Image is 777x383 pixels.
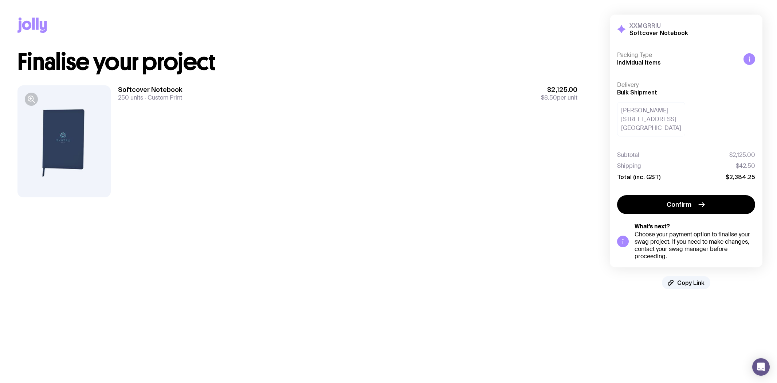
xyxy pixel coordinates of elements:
[541,94,557,101] span: $8.50
[541,94,577,101] span: per unit
[677,279,705,286] span: Copy Link
[629,22,688,29] h3: XXMGRRIU
[17,50,577,74] h1: Finalise your project
[617,89,657,96] span: Bulk Shipment
[667,200,691,209] span: Confirm
[617,51,738,59] h4: Packing Type
[541,85,577,94] span: $2,125.00
[617,81,755,89] h4: Delivery
[617,102,685,136] div: [PERSON_NAME] [STREET_ADDRESS] [GEOGRAPHIC_DATA]
[629,29,688,36] h2: Softcover Notebook
[118,94,143,101] span: 250 units
[617,59,661,66] span: Individual Items
[617,195,755,214] button: Confirm
[662,276,710,289] button: Copy Link
[118,85,183,94] h3: Softcover Notebook
[726,173,755,181] span: $2,384.25
[752,358,770,376] div: Open Intercom Messenger
[617,173,660,181] span: Total (inc. GST)
[635,231,755,260] div: Choose your payment option to finalise your swag project. If you need to make changes, contact yo...
[617,151,639,159] span: Subtotal
[635,223,755,230] h5: What’s next?
[617,162,641,170] span: Shipping
[143,94,182,101] span: Custom Print
[729,151,755,159] span: $2,125.00
[736,162,755,170] span: $42.50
